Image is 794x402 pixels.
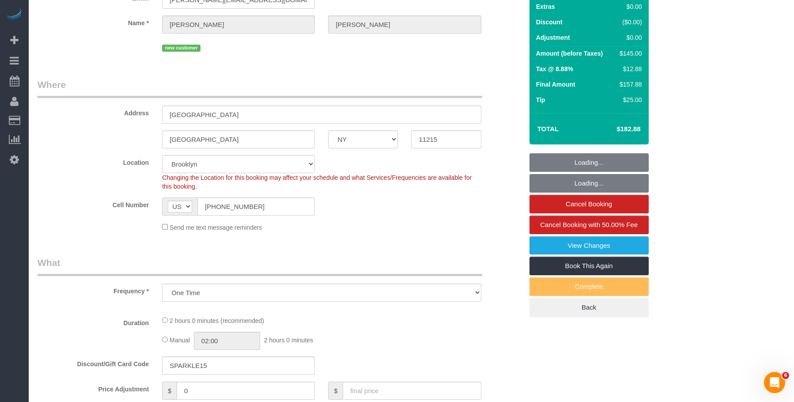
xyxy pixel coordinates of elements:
iframe: Intercom live chat [764,372,785,393]
div: ($0.00) [616,18,642,27]
label: Address [31,106,155,118]
a: Back [529,298,649,317]
span: $ [162,382,177,400]
a: Book This Again [529,257,649,275]
label: Duration [31,315,155,327]
img: Automaid Logo [5,9,23,21]
label: Location [31,155,155,167]
label: Tax @ 8.88% [536,64,573,73]
label: Amount (before Taxes) [536,49,603,58]
label: Discount/Gift Card Code [31,356,155,368]
label: Extras [536,2,555,11]
span: Cancel Booking with 50.00% Fee [540,221,638,228]
span: 2 hours 0 minutes [264,337,313,344]
div: $145.00 [616,49,642,58]
span: new customer [162,45,200,52]
input: Cell Number [197,197,315,216]
div: $25.00 [616,95,642,104]
label: Cell Number [31,197,155,209]
label: Adjustment [536,33,570,42]
a: View Changes [529,236,649,255]
label: Discount [536,18,563,27]
div: $0.00 [616,2,642,11]
a: Cancel Booking with 50.00% Fee [529,216,649,234]
span: $ [328,382,343,400]
label: Name * [31,15,155,27]
div: $0.00 [616,33,642,42]
span: 2 hours 0 minutes (recommended) [170,317,264,324]
input: Zip Code [411,130,481,148]
div: $12.88 [616,64,642,73]
label: Tip [536,95,545,104]
input: Last Name [328,15,481,34]
input: final price [343,382,481,400]
legend: Where [38,78,482,98]
a: Cancel Booking [529,195,649,213]
strong: Total [537,125,559,133]
h4: $182.88 [590,125,640,133]
span: Changing the Location for this booking may affect your schedule and what Services/Frequencies are... [162,174,472,190]
span: 6 [782,372,789,379]
label: Final Amount [536,80,575,89]
div: $157.88 [616,80,642,89]
input: First Name [162,15,315,34]
span: Send me text message reminders [170,224,262,231]
input: City [162,130,315,148]
label: Price Adjustment [31,382,155,394]
label: Frequency * [31,284,155,296]
span: Manual [170,337,190,344]
legend: What [38,256,482,276]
